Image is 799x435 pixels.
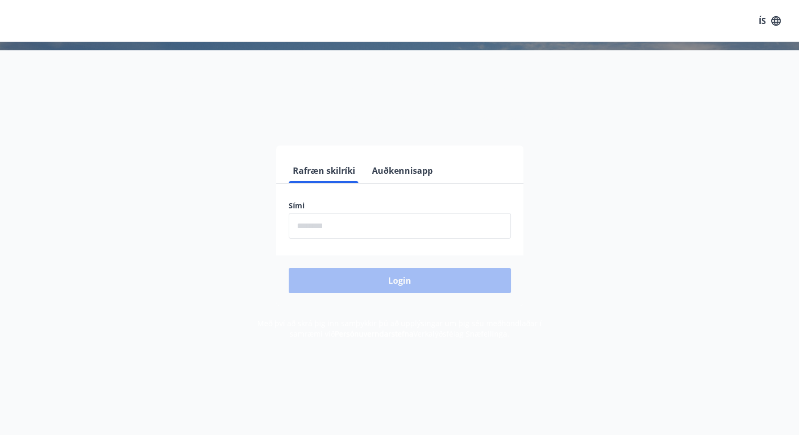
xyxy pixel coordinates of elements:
button: ÍS [753,12,786,30]
label: Sími [289,200,511,211]
h1: Félagavefur, Verkalýðsfélag Snæfellinga [35,63,764,103]
button: Auðkennisapp [368,158,437,183]
a: Persónuverndarstefna [335,329,413,339]
button: Rafræn skilríki [289,158,359,183]
span: Vinsamlegast skráðu þig inn með rafrænum skilríkjum eða Auðkennisappi. [235,111,564,124]
span: Með því að skrá þig inn samþykkir þú að upplýsingar um þig séu meðhöndlaðar í samræmi við Verkalý... [257,318,542,339]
